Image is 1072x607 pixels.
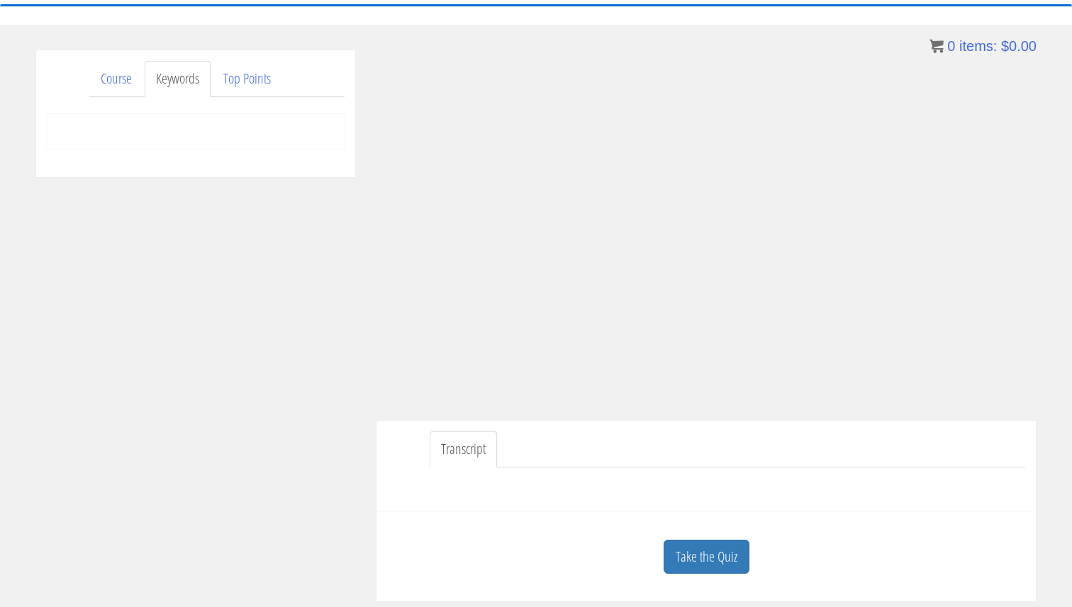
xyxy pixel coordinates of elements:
a: Top Points [212,61,282,97]
span: items: [959,38,997,54]
a: Course [89,61,143,97]
span: 0 [947,38,955,54]
bdi: 0.00 [1001,38,1037,54]
img: icon11.png [929,39,944,53]
a: Keywords [145,61,211,97]
a: Take the Quiz [664,540,749,574]
span: $ [1001,38,1009,54]
a: 0 items: $0.00 [929,38,1037,54]
a: Transcript [430,431,497,467]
